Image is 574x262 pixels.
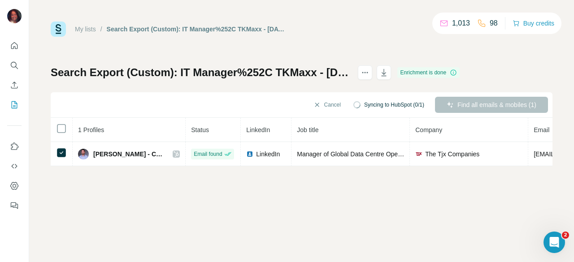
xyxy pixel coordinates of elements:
[51,65,350,80] h1: Search Export (Custom): IT Manager%252C TKMaxx - [DATE] 09:03
[7,9,22,23] img: Avatar
[358,65,372,80] button: actions
[7,178,22,194] button: Dashboard
[7,198,22,214] button: Feedback
[415,150,422,158] img: company-logo
[100,25,102,34] li: /
[191,126,209,133] span: Status
[307,97,347,113] button: Cancel
[7,97,22,113] button: My lists
[513,17,554,30] button: Buy credits
[364,101,424,109] span: Syncing to HubSpot (0/1)
[7,138,22,155] button: Use Surfe on LinkedIn
[246,126,270,133] span: LinkedIn
[490,18,498,29] p: 98
[107,25,285,34] div: Search Export (Custom): IT Manager%252C TKMaxx - [DATE] 09:03
[534,126,549,133] span: Email
[246,150,253,158] img: LinkedIn logo
[93,150,164,159] span: [PERSON_NAME] - CDCMP
[256,150,280,159] span: LinkedIn
[452,18,470,29] p: 1,013
[544,232,565,253] iframe: Intercom live chat
[78,149,89,159] img: Avatar
[78,126,104,133] span: 1 Profiles
[7,38,22,54] button: Quick start
[297,126,318,133] span: Job title
[397,67,460,78] div: Enrichment is done
[425,150,479,159] span: The Tjx Companies
[7,57,22,73] button: Search
[297,150,417,158] span: Manager of Global Data Centre Operations
[7,158,22,174] button: Use Surfe API
[562,232,569,239] span: 2
[7,77,22,93] button: Enrich CSV
[415,126,442,133] span: Company
[51,21,66,37] img: Surfe Logo
[75,26,96,33] a: My lists
[194,150,222,158] span: Email found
